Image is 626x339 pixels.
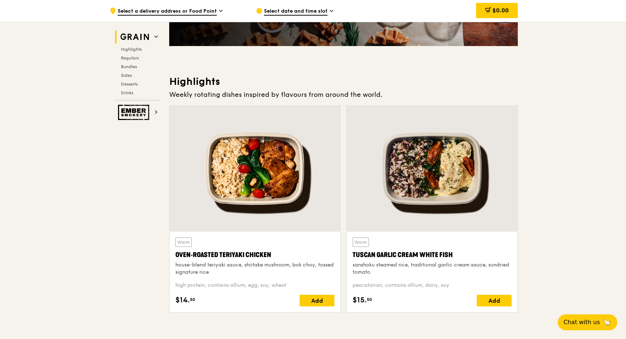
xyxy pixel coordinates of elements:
div: Add [477,295,512,306]
span: Highlights [121,47,142,52]
span: Drinks [121,90,133,95]
h3: Highlights [169,75,518,88]
span: Chat with us [564,318,600,327]
span: $0.00 [492,7,509,14]
div: sanshoku steamed rice, traditional garlic cream sauce, sundried tomato [353,261,512,276]
span: $14. [175,295,190,306]
span: Sides [121,73,132,78]
span: Select date and time slot [264,8,328,16]
div: pescatarian, contains allium, dairy, soy [353,282,512,289]
span: $15. [353,295,367,306]
span: 50 [190,297,195,302]
div: high protein, contains allium, egg, soy, wheat [175,282,334,289]
span: 🦙 [603,318,611,327]
span: Desserts [121,82,138,87]
div: Oven‑Roasted Teriyaki Chicken [175,250,334,260]
span: Bundles [121,64,137,69]
span: Regulars [121,55,139,61]
button: Chat with us🦙 [558,314,617,330]
span: 50 [367,297,372,302]
div: Add [300,295,334,306]
div: house-blend teriyaki sauce, shiitake mushroom, bok choy, tossed signature rice [175,261,334,276]
div: Warm [353,237,369,247]
div: Tuscan Garlic Cream White Fish [353,250,512,260]
img: Ember Smokery web logo [118,105,151,120]
img: Grain web logo [118,30,151,44]
div: Warm [175,237,192,247]
div: Weekly rotating dishes inspired by flavours from around the world. [169,90,518,100]
span: Select a delivery address or Food Point [118,8,217,16]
